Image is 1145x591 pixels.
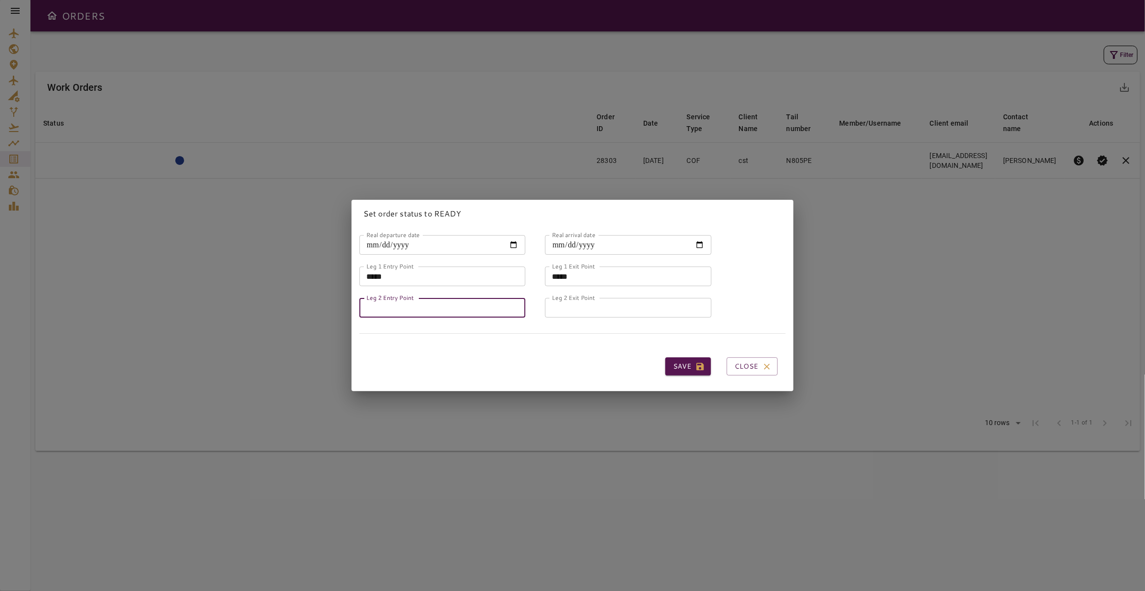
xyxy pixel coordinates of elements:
label: Real arrival date [552,231,596,239]
label: Leg 1 Exit Point [552,262,595,270]
p: Set order status to READY [363,208,782,219]
label: Real departure date [366,231,420,239]
button: Close [727,357,778,376]
label: Leg 1 Entry Point [366,262,413,270]
label: Leg 2 Entry Point [366,294,413,302]
button: Save [665,357,711,376]
label: Leg 2 Exit Point [552,294,595,302]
